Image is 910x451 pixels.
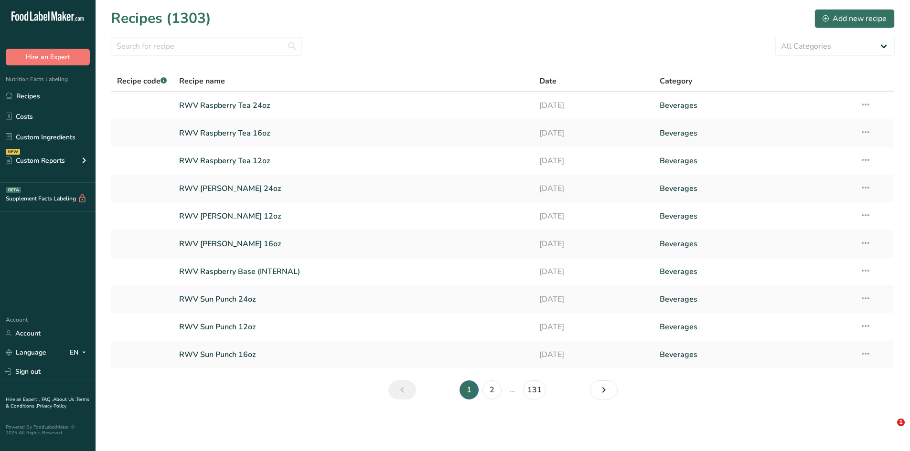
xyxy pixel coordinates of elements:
[539,206,648,226] a: [DATE]
[823,13,887,24] div: Add new recipe
[179,95,528,115] a: RWV Raspberry Tea 24oz
[660,95,848,115] a: Beverages
[53,396,76,403] a: About Us .
[539,75,557,87] span: Date
[539,289,648,309] a: [DATE]
[539,345,648,365] a: [DATE]
[482,380,502,399] a: Page 2.
[388,380,416,399] a: Previous page
[660,151,848,171] a: Beverages
[6,396,89,409] a: Terms & Conditions .
[660,345,848,365] a: Beverages
[37,403,66,409] a: Privacy Policy
[660,262,848,282] a: Beverages
[878,419,900,441] iframe: Intercom live chat
[539,123,648,143] a: [DATE]
[660,178,848,199] a: Beverages
[179,178,528,199] a: RWV [PERSON_NAME] 24oz
[70,347,90,358] div: EN
[6,424,90,436] div: Powered By FoodLabelMaker © 2025 All Rights Reserved
[117,76,167,86] span: Recipe code
[539,317,648,337] a: [DATE]
[179,206,528,226] a: RWV [PERSON_NAME] 12oz
[660,234,848,254] a: Beverages
[523,380,546,399] a: Page 131.
[539,234,648,254] a: [DATE]
[539,151,648,171] a: [DATE]
[539,262,648,282] a: [DATE]
[179,289,528,309] a: RWV Sun Punch 24oz
[6,187,21,193] div: BETA
[111,37,302,56] input: Search for recipe
[539,178,648,199] a: [DATE]
[814,9,895,28] button: Add new recipe
[111,8,211,29] h1: Recipes (1303)
[660,123,848,143] a: Beverages
[179,123,528,143] a: RWV Raspberry Tea 16oz
[6,49,90,65] button: Hire an Expert
[179,75,225,87] span: Recipe name
[179,262,528,282] a: RWV Raspberry Base (INTERNAL)
[660,317,848,337] a: Beverages
[660,289,848,309] a: Beverages
[179,151,528,171] a: RWV Raspberry Tea 12oz
[897,419,905,426] span: 1
[179,234,528,254] a: RWV [PERSON_NAME] 16oz
[179,317,528,337] a: RWV Sun Punch 12oz
[590,380,618,399] a: Next page
[42,396,53,403] a: FAQ .
[660,206,848,226] a: Beverages
[6,156,65,166] div: Custom Reports
[179,345,528,365] a: RWV Sun Punch 16oz
[6,149,20,155] div: NEW
[660,75,692,87] span: Category
[539,95,648,115] a: [DATE]
[6,344,46,361] a: Language
[6,396,40,403] a: Hire an Expert .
